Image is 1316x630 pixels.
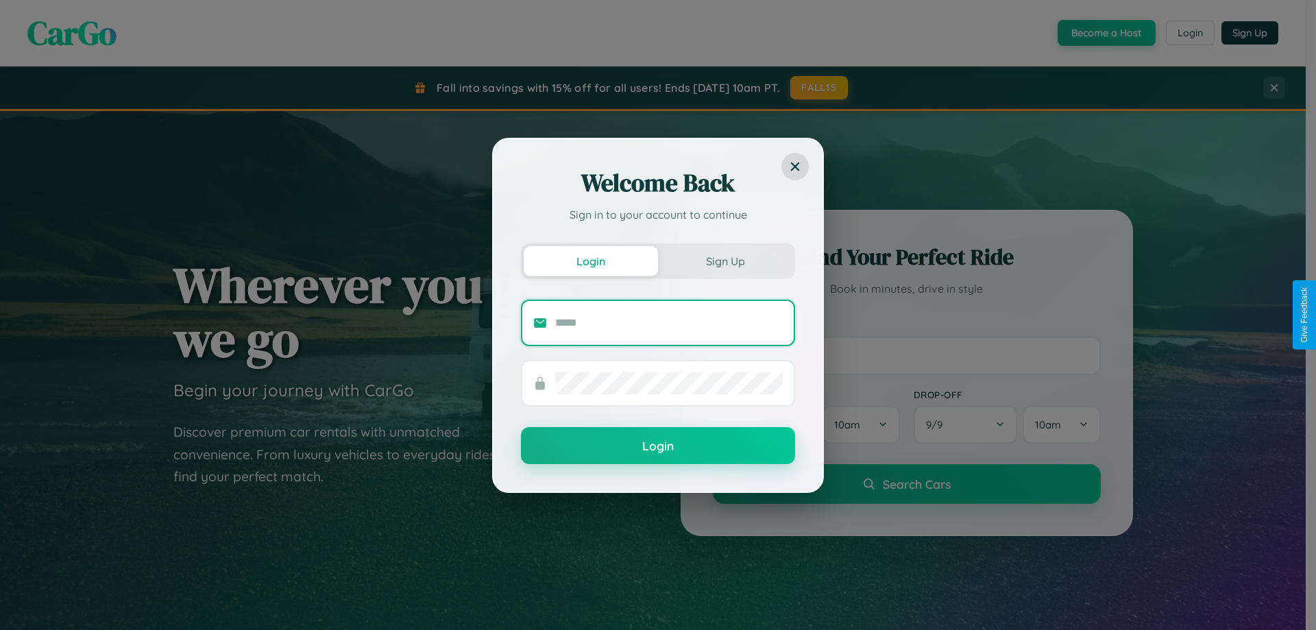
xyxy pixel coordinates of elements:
[1300,287,1309,343] div: Give Feedback
[658,246,792,276] button: Sign Up
[521,167,795,199] h2: Welcome Back
[521,206,795,223] p: Sign in to your account to continue
[524,246,658,276] button: Login
[521,427,795,464] button: Login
